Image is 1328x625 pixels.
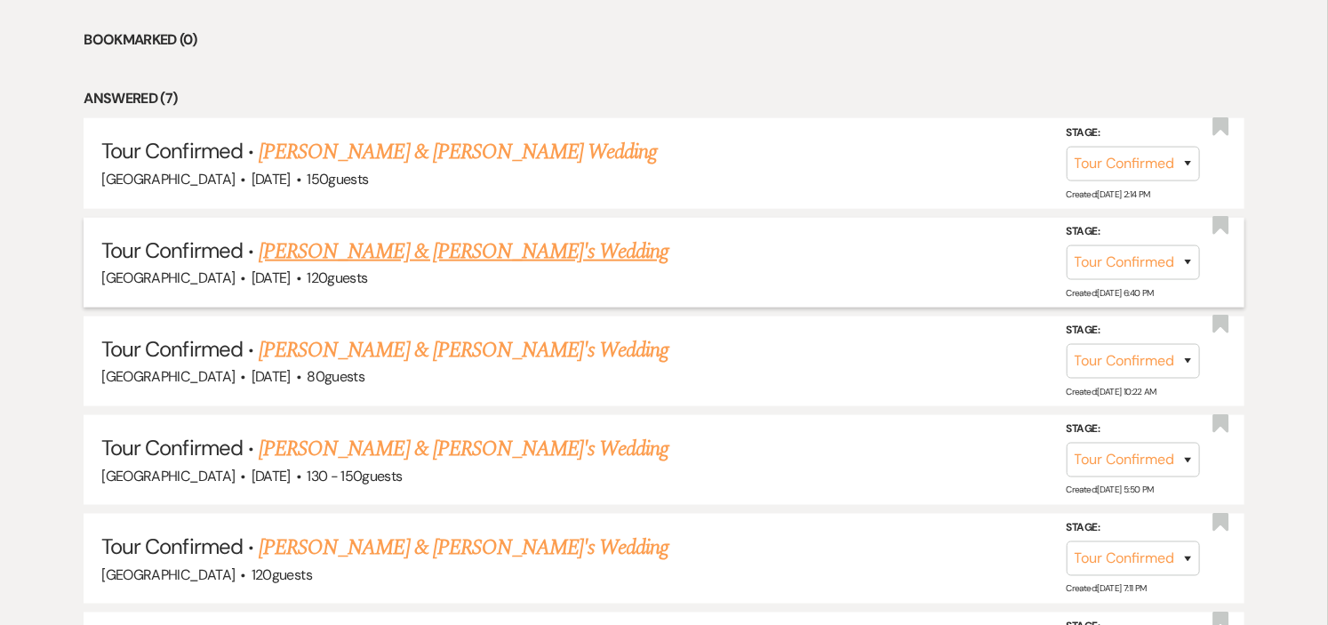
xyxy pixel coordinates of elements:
span: [DATE] [252,367,291,386]
span: Tour Confirmed [101,533,243,560]
span: 80 guests [307,367,364,386]
label: Stage: [1067,222,1200,242]
span: [GEOGRAPHIC_DATA] [101,565,235,584]
span: Created: [DATE] 2:14 PM [1067,188,1150,199]
span: Created: [DATE] 10:22 AM [1067,386,1156,397]
label: Stage: [1067,124,1200,143]
span: 130 - 150 guests [307,467,402,485]
span: [DATE] [252,467,291,485]
a: [PERSON_NAME] & [PERSON_NAME]'s Wedding [259,532,669,564]
label: Stage: [1067,321,1200,341]
span: [DATE] [252,268,291,287]
span: 150 guests [307,170,368,188]
span: [GEOGRAPHIC_DATA] [101,467,235,485]
span: [GEOGRAPHIC_DATA] [101,268,235,287]
span: [GEOGRAPHIC_DATA] [101,170,235,188]
span: Created: [DATE] 7:11 PM [1067,583,1147,595]
span: 120 guests [307,268,367,287]
span: Tour Confirmed [101,434,243,461]
span: [GEOGRAPHIC_DATA] [101,367,235,386]
label: Stage: [1067,519,1200,539]
a: [PERSON_NAME] & [PERSON_NAME] Wedding [259,136,657,168]
a: [PERSON_NAME] & [PERSON_NAME]'s Wedding [259,334,669,366]
span: Created: [DATE] 6:40 PM [1067,287,1154,299]
span: Tour Confirmed [101,236,243,264]
a: [PERSON_NAME] & [PERSON_NAME]'s Wedding [259,433,669,465]
span: 120 guests [252,565,312,584]
li: Bookmarked (0) [84,28,1244,52]
li: Answered (7) [84,87,1244,110]
span: [DATE] [252,170,291,188]
span: Tour Confirmed [101,335,243,363]
span: Tour Confirmed [101,137,243,164]
a: [PERSON_NAME] & [PERSON_NAME]'s Wedding [259,236,669,268]
span: Created: [DATE] 5:50 PM [1067,485,1154,496]
label: Stage: [1067,420,1200,439]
